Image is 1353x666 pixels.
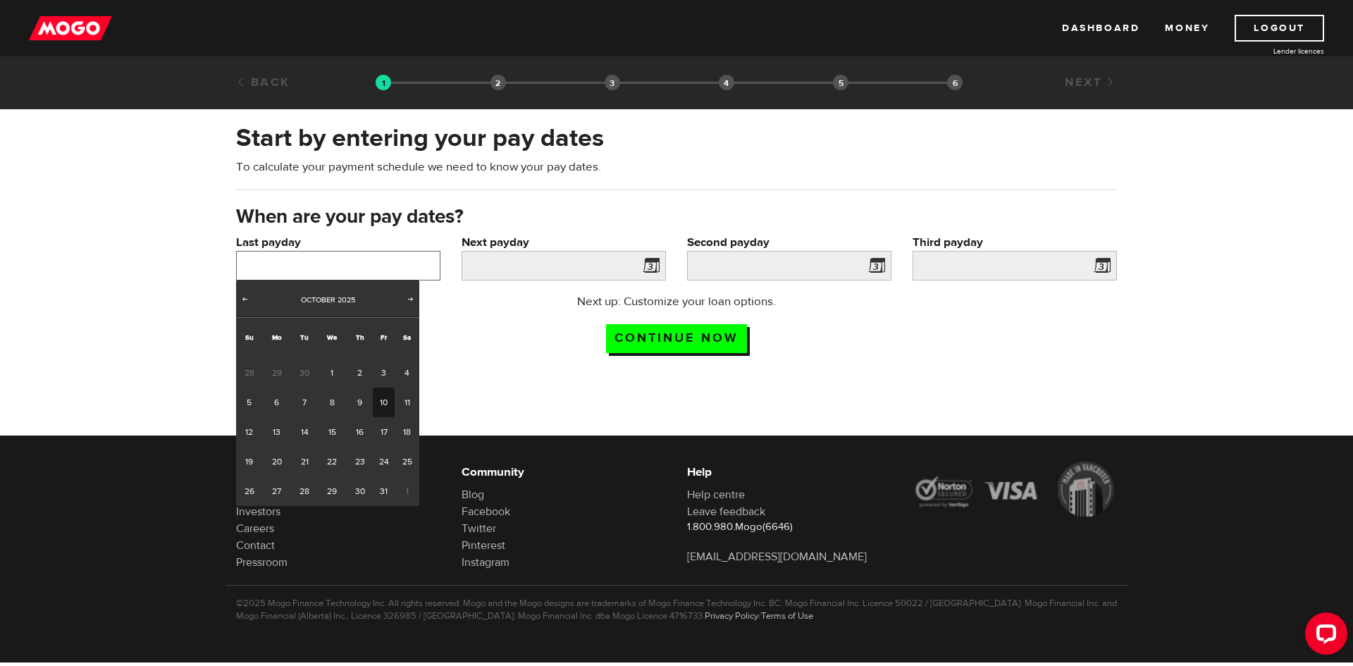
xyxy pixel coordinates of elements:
[300,333,309,342] span: Tuesday
[347,358,373,388] a: 2
[347,388,373,417] a: 9
[373,476,395,506] a: 31
[245,333,254,342] span: Sunday
[262,388,291,417] a: 6
[291,476,317,506] a: 28
[373,447,395,476] a: 24
[687,520,891,534] p: 1.800.980.Mogo(6646)
[913,462,1117,517] img: legal-icons-92a2ffecb4d32d839781d1b4e4802d7b.png
[236,522,274,536] a: Careers
[236,555,288,569] a: Pressroom
[262,358,291,388] span: 29
[462,464,666,481] h6: Community
[462,488,484,502] a: Blog
[318,388,347,417] a: 8
[347,417,373,447] a: 16
[373,388,395,417] a: 10
[262,476,291,506] a: 27
[236,447,262,476] a: 19
[462,555,509,569] a: Instagram
[403,333,411,342] span: Saturday
[1165,15,1209,42] a: Money
[1065,75,1117,90] a: Next
[236,234,440,251] label: Last payday
[462,234,666,251] label: Next payday
[318,417,347,447] a: 15
[236,476,262,506] a: 26
[1218,46,1324,56] a: Lender licences
[262,417,291,447] a: 13
[462,522,496,536] a: Twitter
[29,15,112,42] img: mogo_logo-11ee424be714fa7cbb0f0f49df9e16ec.png
[373,417,395,447] a: 17
[606,324,747,353] input: Continue now
[236,358,262,388] span: 28
[236,597,1117,622] p: ©2025 Mogo Finance Technology Inc. All rights reserved. Mogo and the Mogo designs are trademarks ...
[291,417,317,447] a: 14
[291,447,317,476] a: 21
[236,123,1117,153] h2: Start by entering your pay dates
[236,388,262,417] a: 5
[291,388,317,417] a: 7
[356,333,364,342] span: Thursday
[262,447,291,476] a: 20
[687,234,891,251] label: Second payday
[537,293,817,310] p: Next up: Customize your loan options.
[395,476,419,506] span: 1
[301,295,335,305] span: October
[404,293,418,307] a: Next
[395,447,419,476] a: 25
[291,358,317,388] span: 30
[687,464,891,481] h6: Help
[462,505,510,519] a: Facebook
[405,293,416,304] span: Next
[381,333,387,342] span: Friday
[1294,607,1353,666] iframe: LiveChat chat widget
[347,476,373,506] a: 30
[687,488,745,502] a: Help centre
[395,358,419,388] a: 4
[237,293,252,307] a: Prev
[236,206,1117,228] h3: When are your pay dates?
[347,447,373,476] a: 23
[318,447,347,476] a: 22
[913,234,1117,251] label: Third payday
[318,476,347,506] a: 29
[1235,15,1324,42] a: Logout
[687,505,765,519] a: Leave feedback
[239,293,250,304] span: Prev
[761,610,813,622] a: Terms of Use
[272,333,282,342] span: Monday
[236,75,290,90] a: Back
[338,295,355,305] span: 2025
[705,610,758,622] a: Privacy Policy
[327,333,337,342] span: Wednesday
[318,358,347,388] a: 1
[395,417,419,447] a: 18
[236,538,275,553] a: Contact
[395,388,419,417] a: 11
[687,550,867,564] a: [EMAIL_ADDRESS][DOMAIN_NAME]
[236,159,1117,175] p: To calculate your payment schedule we need to know your pay dates.
[462,538,505,553] a: Pinterest
[373,358,395,388] a: 3
[236,505,280,519] a: Investors
[236,417,262,447] a: 12
[376,75,391,90] img: transparent-188c492fd9eaac0f573672f40bb141c2.gif
[1062,15,1139,42] a: Dashboard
